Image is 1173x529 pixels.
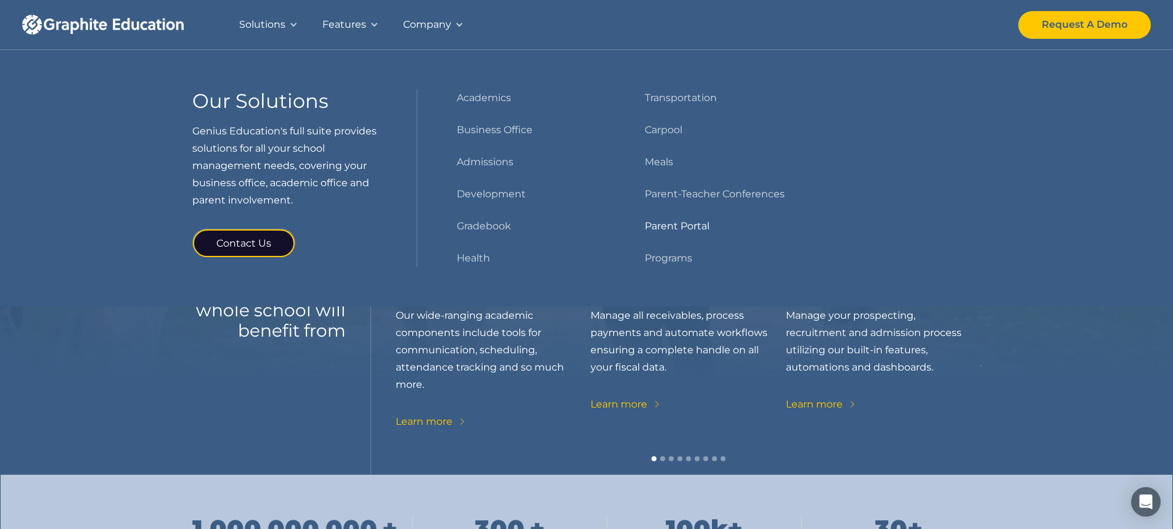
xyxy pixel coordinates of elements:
div: Show slide 6 of 9 [695,456,700,461]
h2: Solutions your whole school will benefit from [192,279,346,342]
div: Show slide 3 of 9 [669,456,674,461]
a: Health [457,250,490,267]
p: Our wide-ranging academic components include tools for communication, scheduling, attendance trac... [396,307,591,393]
h3: Our Solutions [192,89,329,113]
a: Business Office [457,121,533,139]
a: Request A Demo [1018,11,1151,39]
div: 3 of 9 [786,279,981,430]
a: Transportation [645,89,717,107]
p: The Parent Portal connects your parents with the school for all their financial activity and thei... [200,307,396,376]
a: Parent-Teacher Conferences [645,186,785,203]
div: Features [322,16,366,33]
a: Academics [457,89,511,107]
a: Gradebook [457,218,511,235]
div: Contact Us [216,235,271,252]
div: carousel [396,279,981,475]
div: Learn more [591,396,647,413]
div: Show slide 2 of 9 [660,456,665,461]
a: Development [457,186,526,203]
p: Manage all receivables, process payments and automate workflows ensuring a complete handle on all... [591,307,786,376]
p: Genius Education's full suite provides solutions for all your school management needs, covering y... [192,123,378,209]
a: Admissions [457,154,513,171]
div: Solutions [239,16,285,33]
a: Parent Portal [645,218,709,235]
div: Show slide 5 of 9 [686,456,691,461]
div: 9 of 9 [200,279,396,430]
a: Learn more [396,413,467,430]
p: Manage your prospecting, recruitment and admission process utilizing our built-in features, autom... [786,307,981,376]
div: Show slide 8 of 9 [712,456,717,461]
div: Show slide 7 of 9 [703,456,708,461]
div: Learn more [396,413,452,430]
a: Meals [645,154,673,171]
div: Request A Demo [1042,16,1127,33]
div: Open Intercom Messenger [1131,487,1161,517]
a: Contact Us [192,229,295,256]
a: Carpool [645,121,682,139]
div: Show slide 9 of 9 [721,456,725,461]
div: Learn more [786,396,843,413]
div: 1 of 9 [396,279,591,430]
div: Company [403,16,451,33]
div: Show slide 4 of 9 [677,456,682,461]
div: Show slide 1 of 9 [652,456,656,461]
div: Learn more [981,396,1037,413]
div: 2 of 9 [591,279,786,430]
a: Programs [645,250,692,267]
